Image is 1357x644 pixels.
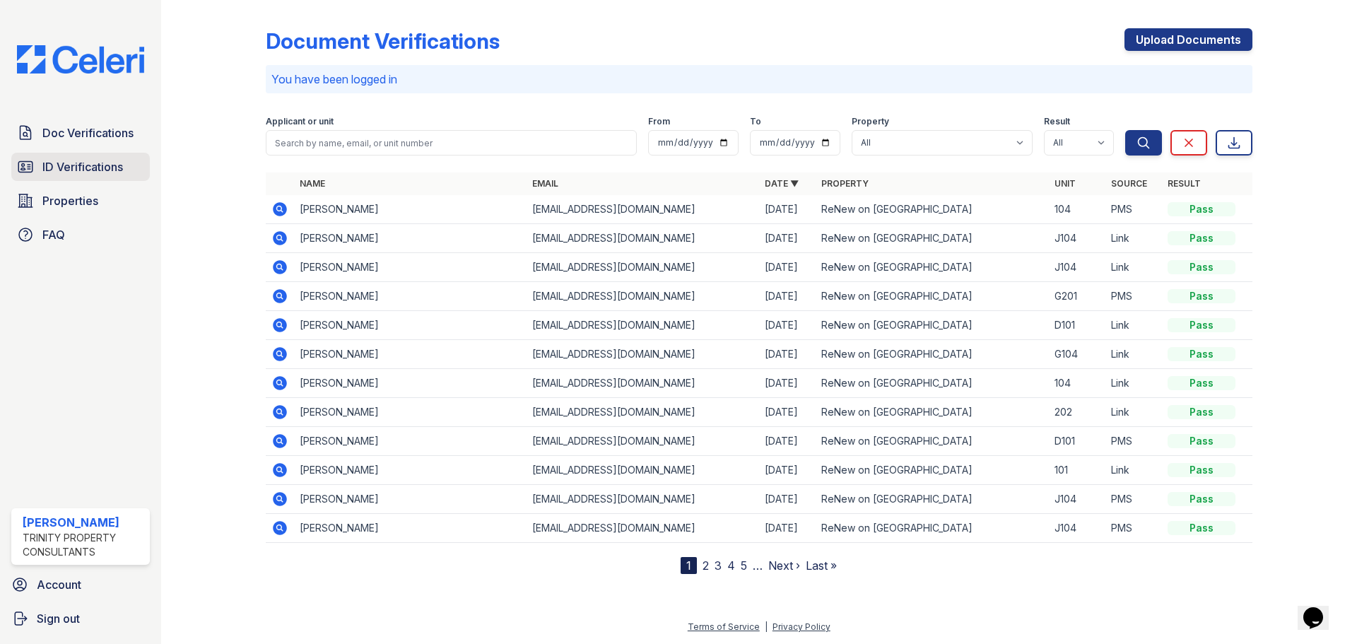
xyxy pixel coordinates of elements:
[294,282,527,311] td: [PERSON_NAME]
[294,253,527,282] td: [PERSON_NAME]
[1168,492,1235,506] div: Pass
[300,178,325,189] a: Name
[527,514,759,543] td: [EMAIL_ADDRESS][DOMAIN_NAME]
[1168,231,1235,245] div: Pass
[1049,195,1105,224] td: 104
[727,558,735,573] a: 4
[294,485,527,514] td: [PERSON_NAME]
[1105,427,1162,456] td: PMS
[11,187,150,215] a: Properties
[266,116,334,127] label: Applicant or unit
[773,621,830,632] a: Privacy Policy
[816,398,1048,427] td: ReNew on [GEOGRAPHIC_DATA]
[527,282,759,311] td: [EMAIL_ADDRESS][DOMAIN_NAME]
[11,221,150,249] a: FAQ
[294,340,527,369] td: [PERSON_NAME]
[816,311,1048,340] td: ReNew on [GEOGRAPHIC_DATA]
[681,557,697,574] div: 1
[42,226,65,243] span: FAQ
[759,311,816,340] td: [DATE]
[1124,28,1252,51] a: Upload Documents
[1168,260,1235,274] div: Pass
[768,558,800,573] a: Next ›
[852,116,889,127] label: Property
[266,130,637,156] input: Search by name, email, or unit number
[1298,587,1343,630] iframe: chat widget
[1049,224,1105,253] td: J104
[527,224,759,253] td: [EMAIL_ADDRESS][DOMAIN_NAME]
[753,557,763,574] span: …
[759,224,816,253] td: [DATE]
[294,195,527,224] td: [PERSON_NAME]
[816,224,1048,253] td: ReNew on [GEOGRAPHIC_DATA]
[806,558,837,573] a: Last »
[1168,202,1235,216] div: Pass
[816,369,1048,398] td: ReNew on [GEOGRAPHIC_DATA]
[1049,340,1105,369] td: G104
[741,558,747,573] a: 5
[6,45,155,74] img: CE_Logo_Blue-a8612792a0a2168367f1c8372b55b34899dd931a85d93a1a3d3e32e68fde9ad4.png
[1111,178,1147,189] a: Source
[1105,514,1162,543] td: PMS
[759,340,816,369] td: [DATE]
[1105,282,1162,311] td: PMS
[821,178,869,189] a: Property
[1049,253,1105,282] td: J104
[527,398,759,427] td: [EMAIL_ADDRESS][DOMAIN_NAME]
[1168,318,1235,332] div: Pass
[1049,398,1105,427] td: 202
[23,531,144,559] div: Trinity Property Consultants
[532,178,558,189] a: Email
[759,282,816,311] td: [DATE]
[527,456,759,485] td: [EMAIL_ADDRESS][DOMAIN_NAME]
[37,610,80,627] span: Sign out
[759,398,816,427] td: [DATE]
[816,485,1048,514] td: ReNew on [GEOGRAPHIC_DATA]
[527,340,759,369] td: [EMAIL_ADDRESS][DOMAIN_NAME]
[1044,116,1070,127] label: Result
[816,340,1048,369] td: ReNew on [GEOGRAPHIC_DATA]
[759,253,816,282] td: [DATE]
[759,195,816,224] td: [DATE]
[1105,311,1162,340] td: Link
[294,427,527,456] td: [PERSON_NAME]
[527,369,759,398] td: [EMAIL_ADDRESS][DOMAIN_NAME]
[816,456,1048,485] td: ReNew on [GEOGRAPHIC_DATA]
[1105,456,1162,485] td: Link
[1105,224,1162,253] td: Link
[1105,195,1162,224] td: PMS
[1049,311,1105,340] td: D101
[37,576,81,593] span: Account
[648,116,670,127] label: From
[11,153,150,181] a: ID Verifications
[759,369,816,398] td: [DATE]
[527,427,759,456] td: [EMAIL_ADDRESS][DOMAIN_NAME]
[1049,485,1105,514] td: J104
[816,195,1048,224] td: ReNew on [GEOGRAPHIC_DATA]
[527,253,759,282] td: [EMAIL_ADDRESS][DOMAIN_NAME]
[527,311,759,340] td: [EMAIL_ADDRESS][DOMAIN_NAME]
[759,456,816,485] td: [DATE]
[527,485,759,514] td: [EMAIL_ADDRESS][DOMAIN_NAME]
[1168,347,1235,361] div: Pass
[816,253,1048,282] td: ReNew on [GEOGRAPHIC_DATA]
[42,158,123,175] span: ID Verifications
[42,192,98,209] span: Properties
[759,427,816,456] td: [DATE]
[294,311,527,340] td: [PERSON_NAME]
[1049,282,1105,311] td: G201
[816,282,1048,311] td: ReNew on [GEOGRAPHIC_DATA]
[759,514,816,543] td: [DATE]
[1168,521,1235,535] div: Pass
[1105,398,1162,427] td: Link
[765,178,799,189] a: Date ▼
[715,558,722,573] a: 3
[1049,456,1105,485] td: 101
[1168,463,1235,477] div: Pass
[759,485,816,514] td: [DATE]
[23,514,144,531] div: [PERSON_NAME]
[11,119,150,147] a: Doc Verifications
[6,604,155,633] a: Sign out
[42,124,134,141] span: Doc Verifications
